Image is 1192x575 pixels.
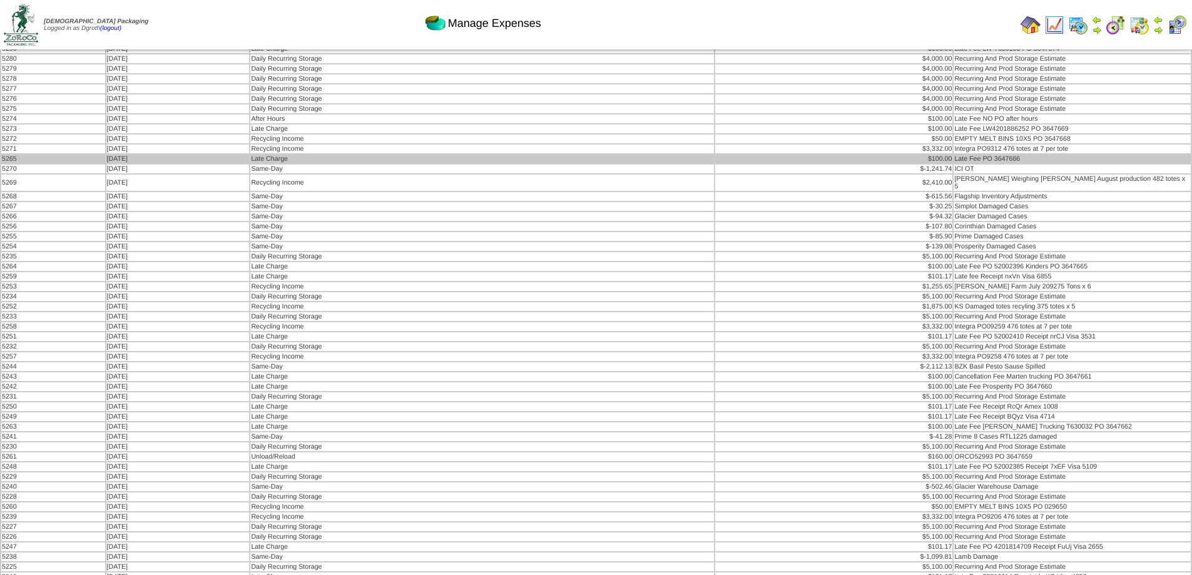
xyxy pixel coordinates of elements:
div: $100.00 [716,423,952,430]
td: [DATE] [106,145,250,153]
td: [DATE] [106,135,250,143]
td: [DATE] [106,94,250,103]
td: [DATE] [106,175,250,191]
td: 5264 [1,262,105,271]
td: Recycling Income [250,282,714,291]
td: [DATE] [106,372,250,381]
td: Corinthian Damaged Cases [954,222,1191,231]
a: (logout) [100,25,121,32]
td: [PERSON_NAME] Weighing [PERSON_NAME] August production 482 totes x 5 [954,175,1191,191]
div: $-94.32 [716,213,952,220]
td: [DATE] [106,332,250,341]
td: 5280 [1,54,105,63]
td: [DATE] [106,242,250,251]
td: Late Fee NO PO after hours [954,114,1191,123]
td: Recurring And Prod Storage Estimate [954,74,1191,83]
td: Recurring And Prod Storage Estimate [954,312,1191,321]
td: 5270 [1,165,105,173]
td: [DATE] [106,492,250,501]
td: [DATE] [106,322,250,331]
td: Late Fee Receipt BQyz Visa 4714 [954,412,1191,421]
td: 5254 [1,242,105,251]
td: 5256 [1,222,105,231]
div: $4,000.00 [716,95,952,103]
td: 5226 [1,532,105,541]
div: $5,100.00 [716,533,952,541]
td: Daily Recurring Storage [250,104,714,113]
td: Daily Recurring Storage [250,84,714,93]
div: $-139.08 [716,243,952,250]
div: $5,100.00 [716,473,952,481]
td: Recurring And Prod Storage Estimate [954,532,1191,541]
td: [DATE] [106,202,250,211]
td: Recurring And Prod Storage Estimate [954,342,1191,351]
td: Same-Day [250,202,714,211]
div: $4,000.00 [716,65,952,73]
div: $1,875.00 [716,303,952,310]
td: 5249 [1,412,105,421]
td: ORCO52993 PO 3647659 [954,452,1191,461]
div: $100.00 [716,115,952,123]
td: Late Charge [250,272,714,281]
td: Recurring And Prod Storage Estimate [954,84,1191,93]
td: 5274 [1,114,105,123]
div: $-1,099.81 [716,553,952,561]
td: [DATE] [106,282,250,291]
img: calendarinout.gif [1129,15,1149,35]
td: 5265 [1,155,105,163]
img: arrowleft.gif [1153,15,1163,25]
td: Daily Recurring Storage [250,292,714,301]
td: Recurring And Prod Storage Estimate [954,562,1191,571]
td: [DATE] [106,512,250,521]
td: [PERSON_NAME] Farm July 209275 Tons x 6 [954,282,1191,291]
td: Late Charge [250,125,714,133]
td: 5242 [1,382,105,391]
td: 5233 [1,312,105,321]
td: 5243 [1,372,105,381]
div: $101.17 [716,273,952,280]
div: $-107.80 [716,223,952,230]
td: Prime Damaged Cases [954,232,1191,241]
td: 5231 [1,392,105,401]
div: $3,332.00 [716,323,952,330]
td: 5235 [1,252,105,261]
div: $3,332.00 [716,353,952,360]
td: 5269 [1,175,105,191]
td: Unload/Reload [250,452,714,461]
td: 5229 [1,472,105,481]
img: calendarblend.gif [1106,15,1126,35]
td: Same-Day [250,362,714,371]
td: Recurring And Prod Storage Estimate [954,292,1191,301]
div: $4,000.00 [716,85,952,93]
td: 5240 [1,482,105,491]
td: [DATE] [106,542,250,551]
td: Daily Recurring Storage [250,312,714,321]
td: Late Charge [250,462,714,471]
img: home.gif [1021,15,1041,35]
td: Recurring And Prod Storage Estimate [954,64,1191,73]
td: Daily Recurring Storage [250,74,714,83]
td: [DATE] [106,402,250,411]
td: Late Charge [250,372,714,381]
td: [DATE] [106,292,250,301]
td: [DATE] [106,342,250,351]
td: 5228 [1,492,105,501]
td: [DATE] [106,302,250,311]
img: line_graph.gif [1044,15,1064,35]
td: Late Charge [250,155,714,163]
td: Late fee Receipt nxVn Visa 6855 [954,272,1191,281]
td: Late Fee PO 52002410 Receipt nrCJ Visa 3531 [954,332,1191,341]
td: [DATE] [106,472,250,481]
td: Recurring And Prod Storage Estimate [954,94,1191,103]
td: 5239 [1,512,105,521]
div: $-1,241.74 [716,165,952,173]
div: $5,100.00 [716,443,952,450]
td: Late Fee [PERSON_NAME] Trucking T630032 PO 3647662 [954,422,1191,431]
td: 5230 [1,442,105,451]
td: [DATE] [106,64,250,73]
div: $100.00 [716,125,952,133]
td: 5238 [1,552,105,561]
div: $50.00 [716,135,952,143]
td: [DATE] [106,532,250,541]
td: 5232 [1,342,105,351]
